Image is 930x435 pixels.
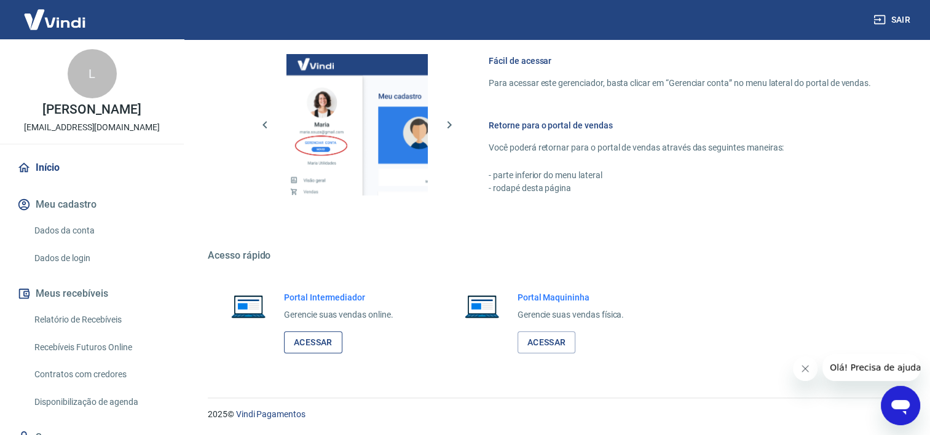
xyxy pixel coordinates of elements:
a: Acessar [284,331,342,354]
h5: Acesso rápido [208,249,900,262]
button: Meu cadastro [15,191,169,218]
a: Acessar [518,331,576,354]
p: Você poderá retornar para o portal de vendas através das seguintes maneiras: [489,141,871,154]
p: - rodapé desta página [489,182,871,195]
p: - parte inferior do menu lateral [489,169,871,182]
p: [EMAIL_ADDRESS][DOMAIN_NAME] [24,121,160,134]
img: Imagem da dashboard mostrando o botão de gerenciar conta na sidebar no lado esquerdo [286,54,428,195]
a: Início [15,154,169,181]
iframe: Fechar mensagem [793,356,818,381]
span: Olá! Precisa de ajuda? [7,9,103,18]
a: Disponibilização de agenda [30,390,169,415]
a: Relatório de Recebíveis [30,307,169,332]
p: Gerencie suas vendas física. [518,308,625,321]
h6: Fácil de acessar [489,55,871,67]
h6: Retorne para o portal de vendas [489,119,871,131]
h6: Portal Maquininha [518,291,625,304]
button: Meus recebíveis [15,280,169,307]
img: Imagem de um notebook aberto [223,291,274,321]
p: Para acessar este gerenciador, basta clicar em “Gerenciar conta” no menu lateral do portal de ven... [489,77,871,90]
a: Dados da conta [30,218,169,243]
a: Recebíveis Futuros Online [30,335,169,360]
p: Gerencie suas vendas online. [284,308,393,321]
a: Dados de login [30,246,169,271]
iframe: Mensagem da empresa [822,354,920,381]
h6: Portal Intermediador [284,291,393,304]
img: Imagem de um notebook aberto [456,291,508,321]
p: [PERSON_NAME] [42,103,141,116]
img: Vindi [15,1,95,38]
a: Contratos com credores [30,362,169,387]
div: L [68,49,117,98]
iframe: Botão para abrir a janela de mensagens [881,386,920,425]
a: Vindi Pagamentos [236,409,305,419]
button: Sair [871,9,915,31]
p: 2025 © [208,408,900,421]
